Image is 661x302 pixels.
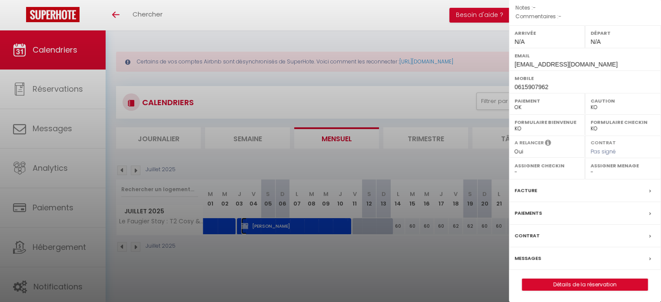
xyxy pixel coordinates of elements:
label: Paiement [515,96,579,105]
label: Contrat [515,231,540,240]
label: Paiements [515,209,542,218]
label: Caution [591,96,655,105]
i: Sélectionner OUI si vous souhaiter envoyer les séquences de messages post-checkout [545,139,551,149]
label: Formulaire Checkin [591,118,655,126]
span: 0615907962 [515,83,548,90]
label: Formulaire Bienvenue [515,118,579,126]
span: Pas signé [591,148,616,155]
span: - [533,4,536,11]
button: Détails de la réservation [522,279,648,291]
label: Email [515,51,655,60]
span: N/A [591,38,601,45]
span: [EMAIL_ADDRESS][DOMAIN_NAME] [515,61,618,68]
p: Commentaires : [515,12,654,21]
label: Assigner Menage [591,161,655,170]
label: Départ [591,29,655,37]
label: Mobile [515,74,655,83]
label: Contrat [591,139,616,145]
a: Détails de la réservation [522,279,648,290]
p: Notes : [515,3,654,12]
label: Arrivée [515,29,579,37]
span: - [558,13,561,20]
label: Messages [515,254,541,263]
label: Assigner Checkin [515,161,579,170]
label: A relancer [515,139,544,146]
span: N/A [515,38,525,45]
label: Facture [515,186,537,195]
